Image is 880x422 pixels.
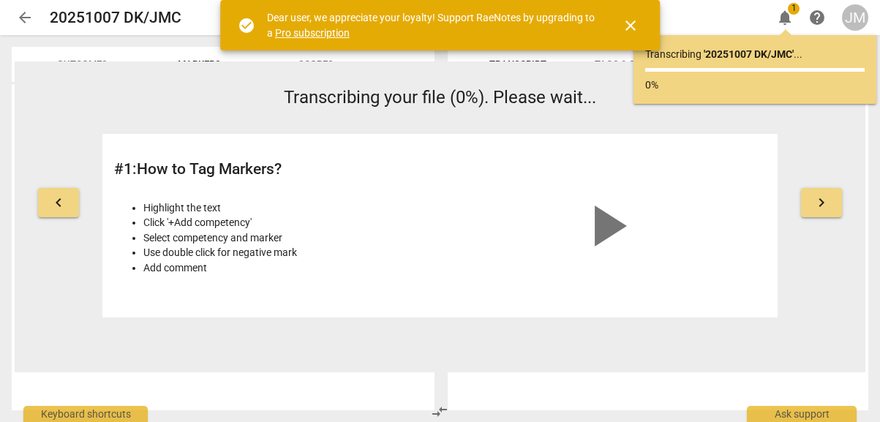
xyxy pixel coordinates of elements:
[178,59,221,69] span: Markers
[808,9,826,26] span: help
[571,191,642,261] span: play_arrow
[813,194,830,211] span: keyboard_arrow_right
[143,260,434,276] li: Add comment
[788,3,800,15] span: 1
[238,17,255,34] span: check_circle
[622,17,639,34] span: close
[275,27,350,39] a: Pro subscription
[645,78,865,93] p: 0%
[747,406,857,422] div: Ask support
[298,59,334,69] span: Scores
[804,4,830,31] a: Help
[595,59,675,69] span: Tags & Speakers
[772,4,798,31] button: Notifications
[431,403,448,421] span: compare_arrows
[489,59,546,69] span: Transcript
[267,10,596,40] div: Dear user, we appreciate your loyalty! Support RaeNotes by upgrading to a
[284,87,596,108] span: Transcribing your file (0%). Please wait...
[50,9,181,27] h2: 20251007 DK/JMC
[16,9,34,26] span: arrow_back
[776,9,794,26] span: notifications
[114,160,434,178] h2: # 1 : How to Tag Markers?
[57,59,108,69] span: Outcomes
[842,4,868,31] button: JM
[143,230,434,246] li: Select competency and marker
[645,47,865,62] p: Transcribing ...
[23,406,148,422] div: Keyboard shortcuts
[704,48,794,60] b: ' 20251007 DK/JMC '
[143,215,434,230] li: Click '+Add competency'
[50,194,67,211] span: keyboard_arrow_left
[143,245,434,260] li: Use double click for negative mark
[143,200,434,216] li: Highlight the text
[613,8,648,43] button: Close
